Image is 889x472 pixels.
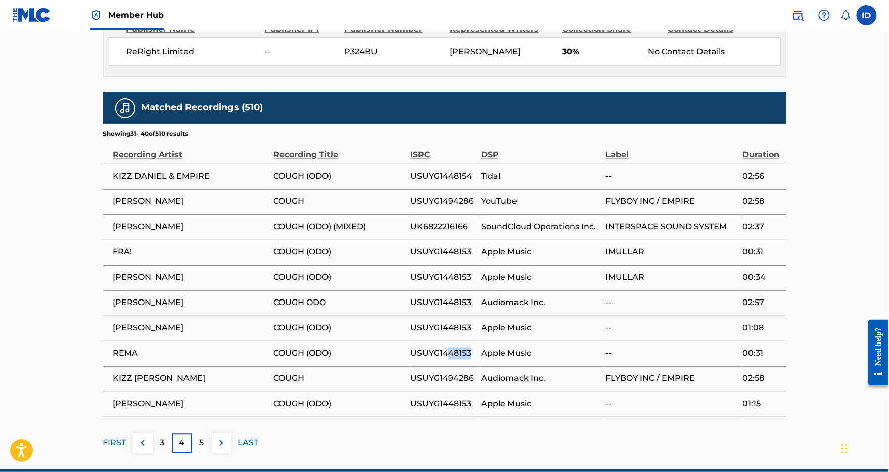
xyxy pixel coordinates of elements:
[481,246,600,259] span: Apple Music
[113,398,269,410] span: [PERSON_NAME]
[838,423,889,472] iframe: Chat Widget
[606,322,737,334] span: --
[841,434,848,464] div: Drag
[861,312,889,394] iframe: Resource Center
[113,196,269,208] span: [PERSON_NAME]
[742,348,781,360] span: 00:31
[481,272,600,284] span: Apple Music
[450,47,521,57] span: [PERSON_NAME]
[742,246,781,259] span: 00:31
[742,196,781,208] span: 02:58
[179,437,185,449] p: 4
[274,221,405,233] span: COUGH (ODO) (MIXED)
[410,322,476,334] span: USUYG1448153
[410,398,476,410] span: USUYG1448153
[113,272,269,284] span: [PERSON_NAME]
[606,139,737,161] div: Label
[606,373,737,385] span: FLYBOY INC / EMPIRE
[119,102,131,114] img: Matched Recordings
[792,9,804,21] img: search
[742,398,781,410] span: 01:15
[814,5,834,25] div: Help
[274,246,405,259] span: COUGH (ODO)
[410,246,476,259] span: USUYG1448153
[606,221,737,233] span: INTERSPACE SOUND SYSTEM
[103,437,126,449] p: FIRST
[857,5,877,25] div: User Menu
[840,10,851,20] div: Notifications
[410,170,476,183] span: USUYG1448154
[274,170,405,183] span: COUGH (ODO)
[818,9,830,21] img: help
[742,297,781,309] span: 02:57
[410,272,476,284] span: USUYG1448153
[113,322,269,334] span: [PERSON_NAME]
[142,102,263,114] h5: Matched Recordings (510)
[113,170,269,183] span: KIZZ DANIEL & EMPIRE
[108,9,164,21] span: Member Hub
[274,297,405,309] span: COUGH ODO
[113,139,269,161] div: Recording Artist
[481,322,600,334] span: Apple Music
[274,196,405,208] span: COUGH
[113,373,269,385] span: KIZZ [PERSON_NAME]
[274,322,405,334] span: COUGH (ODO)
[274,373,405,385] span: COUGH
[215,437,227,449] img: right
[410,348,476,360] span: USUYG1448153
[481,373,600,385] span: Audiomack Inc.
[606,272,737,284] span: IMULLAR
[410,221,476,233] span: UK6822216166
[238,437,259,449] p: LAST
[562,46,640,58] span: 30%
[344,46,442,58] span: P324BU
[742,272,781,284] span: 00:34
[481,398,600,410] span: Apple Music
[200,437,204,449] p: 5
[742,322,781,334] span: 01:08
[410,139,476,161] div: ISRC
[274,139,405,161] div: Recording Title
[12,8,51,22] img: MLC Logo
[648,46,780,58] div: No Contact Details
[265,46,337,58] span: --
[410,373,476,385] span: USUYG1494286
[606,170,737,183] span: --
[160,437,165,449] p: 3
[788,5,808,25] a: Public Search
[742,139,781,161] div: Duration
[113,297,269,309] span: [PERSON_NAME]
[606,348,737,360] span: --
[606,297,737,309] span: --
[481,348,600,360] span: Apple Music
[103,130,189,139] p: Showing 31 - 40 of 510 results
[410,297,476,309] span: USUYG1448153
[481,139,600,161] div: DSP
[742,221,781,233] span: 02:37
[274,348,405,360] span: COUGH (ODO)
[113,348,269,360] span: REMA
[606,246,737,259] span: IMULLAR
[742,170,781,183] span: 02:56
[127,46,258,58] span: ReRight Limited
[606,196,737,208] span: FLYBOY INC / EMPIRE
[113,221,269,233] span: [PERSON_NAME]
[136,437,149,449] img: left
[274,398,405,410] span: COUGH (ODO)
[90,9,102,21] img: Top Rightsholder
[481,196,600,208] span: YouTube
[410,196,476,208] span: USUYG1494286
[481,170,600,183] span: Tidal
[113,246,269,259] span: FRA!
[481,297,600,309] span: Audiomack Inc.
[742,373,781,385] span: 02:58
[274,272,405,284] span: COUGH (ODO)
[481,221,600,233] span: SoundCloud Operations Inc.
[606,398,737,410] span: --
